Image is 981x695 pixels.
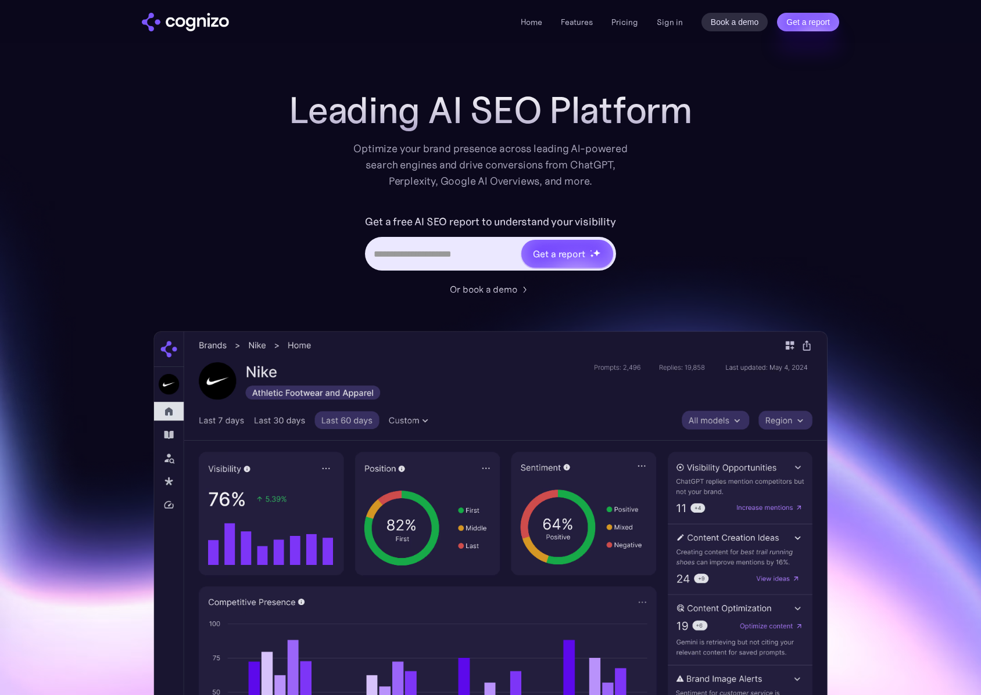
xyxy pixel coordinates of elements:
img: star [593,249,600,257]
a: Get a reportstarstarstar [520,239,614,269]
a: Features [561,17,593,27]
label: Get a free AI SEO report to understand your visibility [365,213,615,231]
div: Get a report [533,247,585,261]
a: Pricing [611,17,638,27]
div: Optimize your brand presence across leading AI-powered search engines and drive conversions from ... [348,141,633,189]
a: Home [521,17,542,27]
form: Hero URL Input Form [365,213,615,276]
a: Book a demo [701,13,768,31]
img: star [590,250,592,251]
a: Sign in [657,15,683,29]
div: Or book a demo [450,282,517,296]
img: star [590,254,594,258]
a: home [142,13,229,31]
h1: Leading AI SEO Platform [289,89,692,131]
a: Get a report [777,13,839,31]
img: cognizo logo [142,13,229,31]
a: Or book a demo [450,282,531,296]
